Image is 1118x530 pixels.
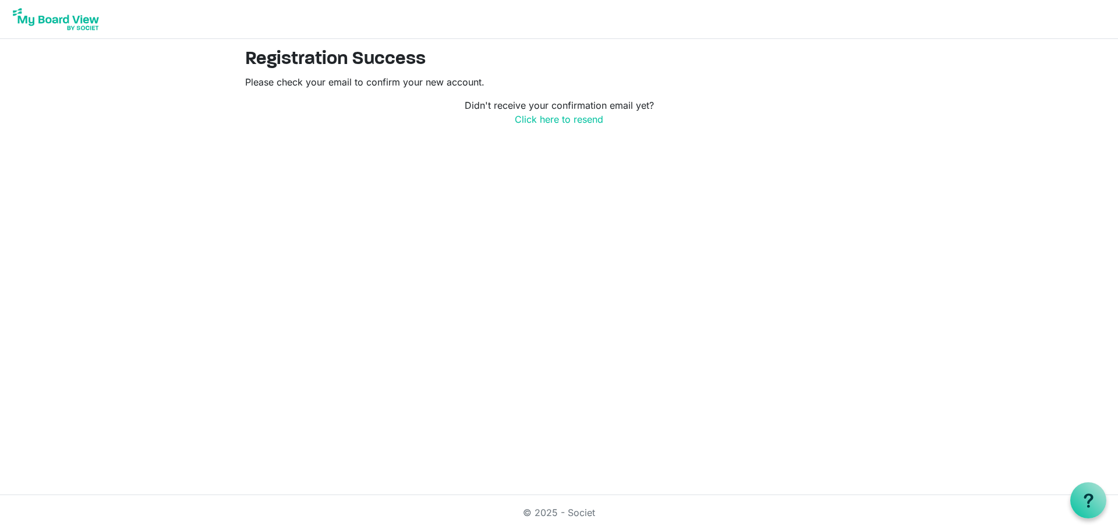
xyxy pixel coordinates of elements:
p: Didn't receive your confirmation email yet? [245,98,873,126]
h2: Registration Success [245,48,873,70]
img: My Board View Logo [9,5,102,34]
a: © 2025 - Societ [523,507,595,518]
a: Click here to resend [515,113,603,125]
p: Please check your email to confirm your new account. [245,75,873,89]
